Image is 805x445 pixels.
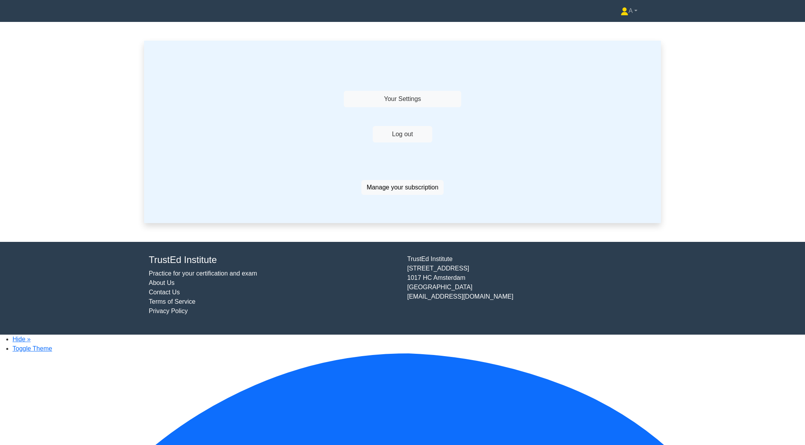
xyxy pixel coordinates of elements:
a: Terms of Service [149,298,195,305]
h4: TrustEd Institute [149,254,398,266]
button: Log out [373,126,432,142]
a: Practice for your certification and exam [149,270,257,277]
a: About Us [149,279,175,286]
div: TrustEd Institute [STREET_ADDRESS] 1017 HC Amsterdam [GEOGRAPHIC_DATA] [EMAIL_ADDRESS][DOMAIN_NAME] [402,254,661,322]
a: Manage your subscription [361,180,443,195]
a: Your Settings [344,91,461,107]
a: Hide » [13,336,31,342]
a: Privacy Policy [149,308,188,314]
a: A [602,3,656,19]
a: Contact Us [149,289,180,295]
